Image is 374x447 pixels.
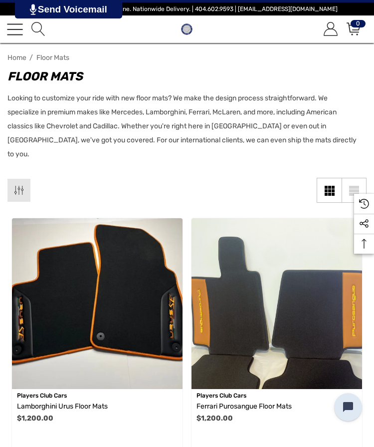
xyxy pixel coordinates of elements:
span: Ferrari Purosangue Floor Mats [196,402,292,411]
img: PjwhLS0gR2VuZXJhdG9yOiBHcmF2aXQuaW8gLS0+PHN2ZyB4bWxucz0iaHR0cDovL3d3dy53My5vcmcvMjAwMC9zdmciIHhtb... [30,4,36,15]
a: Lamborghini Urus Floor Mats,$1,200.00 [17,401,178,413]
a: Home [7,53,26,62]
svg: Top [354,239,374,249]
svg: Search [31,22,45,36]
span: Lamborghini Urus Floor Mats [17,402,108,411]
a: List View [342,178,367,203]
svg: Recently Viewed [359,199,369,209]
a: Search [30,22,45,36]
a: Cart with 0 items [345,22,361,36]
a: Grid View [317,178,342,203]
svg: Social Media [359,219,369,229]
a: Ferrari Purosangue Floor Mats,$1,200.00 [196,401,357,413]
a: Floor Mats [36,53,84,62]
span: 0 [351,20,366,27]
svg: Review Your Cart [347,22,361,36]
span: $1,200.00 [196,414,233,423]
a: Toggle menu [7,21,23,37]
span: $1,200.00 [17,414,53,423]
svg: Account [324,22,338,36]
h1: Floor Mats [7,67,357,85]
p: Players Club Cars [196,389,357,402]
nav: Breadcrumb [7,49,367,66]
a: Sign in [322,22,338,36]
span: Vehicle Marketplace. Shop Online. Nationwide Delivery. | 404.602.9593 | [EMAIL_ADDRESS][DOMAIN_NAME] [36,5,338,12]
span: Toggle menu [7,28,23,29]
p: Players Club Cars [17,389,178,402]
img: Ferrari Purosangue Floor Mats [191,218,362,389]
span: Floor Mats [36,53,69,62]
img: Players Club | Cars For Sale [179,21,195,37]
img: Lamborghini Urus Floor Mats For Sale [12,218,183,389]
p: Looking to customize your ride with new floor mats? We make the design process straightforward. W... [7,91,357,161]
a: Lamborghini Urus Floor Mats,$1,200.00 [12,218,183,389]
a: Ferrari Purosangue Floor Mats,$1,200.00 [191,218,362,389]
